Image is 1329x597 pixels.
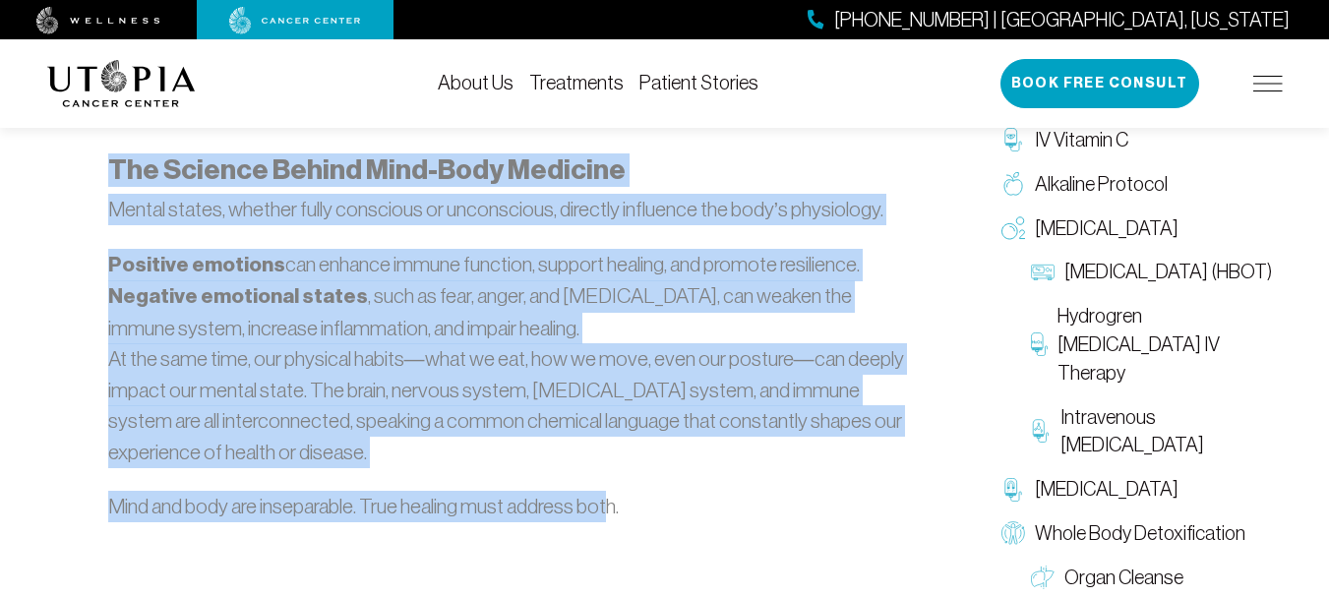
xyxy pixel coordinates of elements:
img: icon-hamburger [1253,76,1283,91]
a: Patient Stories [639,72,758,93]
img: logo [47,60,196,107]
p: Mental states, whether fully conscious or unconscious, directly influence the body’s physiology. [108,194,907,225]
li: can enhance immune function, support healing, and promote resilience. [108,249,907,281]
li: , such as fear, anger, and [MEDICAL_DATA], can weaken the immune system, increase inflammation, a... [108,280,907,343]
strong: The Science Behind Mind-Body Medicine [108,153,626,186]
img: cancer center [229,7,361,34]
p: At the same time, our physical habits—what we eat, how we move, even our posture—can deeply impac... [108,343,907,467]
span: [PHONE_NUMBER] | [GEOGRAPHIC_DATA], [US_STATE] [834,6,1290,34]
button: Book Free Consult [1000,59,1199,108]
a: About Us [438,72,513,93]
img: wellness [36,7,160,34]
strong: Positive emotions [108,252,285,277]
a: Treatments [529,72,624,93]
p: Mind and body are inseparable. True healing must address both. [108,491,907,522]
a: [PHONE_NUMBER] | [GEOGRAPHIC_DATA], [US_STATE] [808,6,1290,34]
strong: Negative emotional states [108,283,368,309]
